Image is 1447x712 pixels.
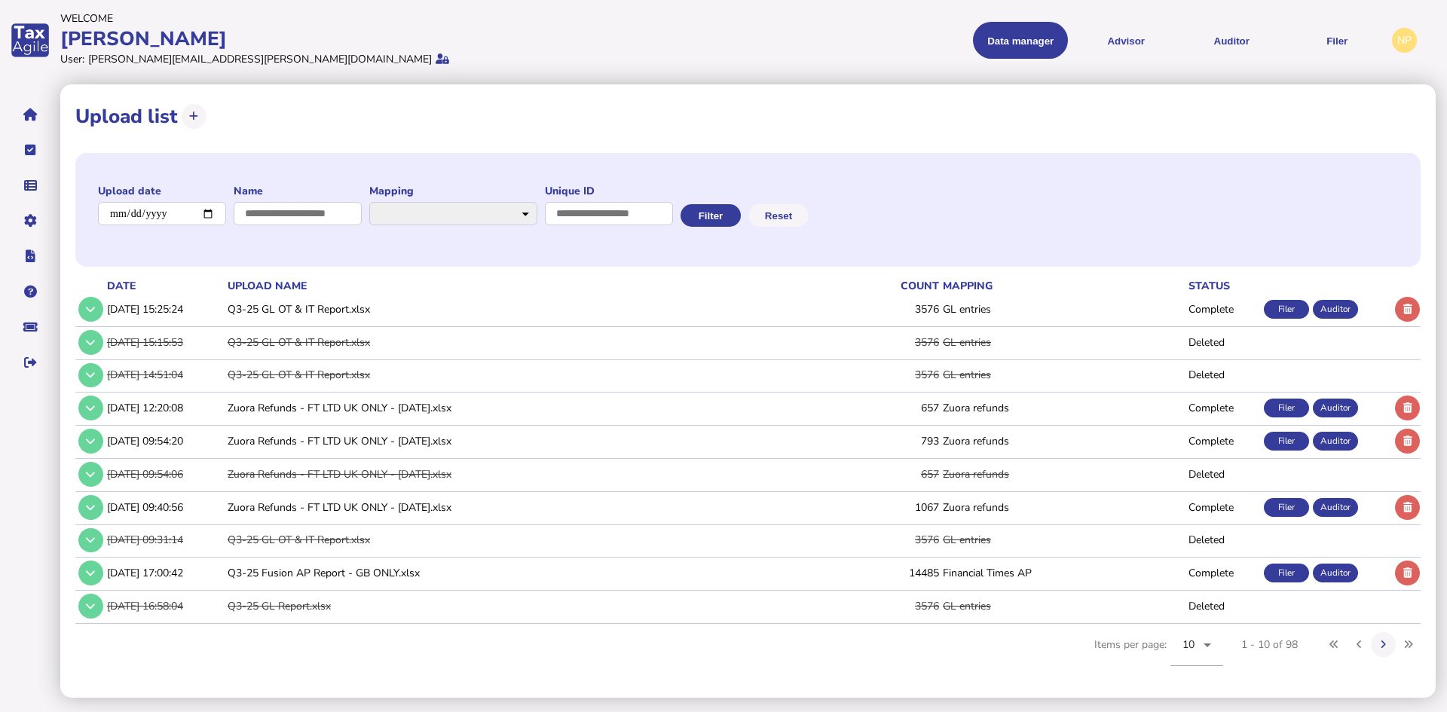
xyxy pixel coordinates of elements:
button: Show/hide row detail [78,363,103,388]
th: mapping [940,278,1185,294]
td: 3576 [828,294,940,325]
td: 3576 [828,591,940,622]
div: [PERSON_NAME][EMAIL_ADDRESS][PERSON_NAME][DOMAIN_NAME] [88,52,432,66]
td: Q3-25 GL Report.xlsx [225,591,828,622]
td: Zuora refunds [940,491,1185,522]
label: Mapping [369,184,537,198]
td: Deleted [1185,458,1261,489]
button: Delete upload [1395,429,1420,454]
td: GL entries [940,326,1185,357]
button: Delete upload [1395,297,1420,322]
td: Complete [1185,491,1261,522]
td: Zuora Refunds - FT LTD UK ONLY - [DATE].xlsx [225,491,828,522]
i: Protected by 2-step verification [436,53,449,64]
td: Complete [1185,294,1261,325]
td: [DATE] 16:58:04 [104,591,225,622]
i: Data manager [24,185,37,186]
div: User: [60,52,84,66]
td: GL entries [940,294,1185,325]
td: [DATE] 09:54:06 [104,458,225,489]
td: Complete [1185,426,1261,457]
td: [DATE] 14:51:04 [104,359,225,390]
td: Deleted [1185,359,1261,390]
button: Show/hide row detail [78,330,103,355]
td: [DATE] 09:31:14 [104,524,225,555]
button: Upload transactions [182,104,206,129]
button: Raise a support ticket [14,311,46,343]
td: Deleted [1185,524,1261,555]
button: Delete upload [1395,495,1420,520]
div: Auditor [1313,498,1358,517]
mat-form-field: Change page size [1170,624,1223,683]
div: Auditor [1313,300,1358,319]
td: Q3-25 GL OT & IT Report.xlsx [225,524,828,555]
td: Zuora Refunds - FT LTD UK ONLY - [DATE].xlsx [225,426,828,457]
button: First page [1322,632,1347,657]
th: upload name [225,278,828,294]
button: Filer [1289,22,1384,59]
button: Data manager [14,170,46,201]
button: Shows a dropdown of Data manager options [973,22,1068,59]
td: [DATE] 09:40:56 [104,491,225,522]
div: Profile settings [1392,28,1417,53]
td: 793 [828,426,940,457]
div: Filer [1264,564,1309,582]
button: Show/hide row detail [78,462,103,487]
td: Complete [1185,558,1261,588]
button: Show/hide row detail [78,561,103,585]
div: Items per page: [1094,624,1223,683]
td: Deleted [1185,591,1261,622]
td: [DATE] 12:20:08 [104,393,225,423]
button: Reset [748,204,809,227]
menu: navigate products [727,22,1385,59]
td: [DATE] 15:25:24 [104,294,225,325]
td: Financial Times AP [940,558,1185,588]
div: Auditor [1313,432,1358,451]
div: Filer [1264,432,1309,451]
span: 10 [1182,637,1195,652]
button: Filter [681,204,741,227]
button: Show/hide row detail [78,594,103,619]
div: Filer [1264,399,1309,417]
label: Upload date [98,184,226,198]
td: 14485 [828,558,940,588]
td: 657 [828,458,940,489]
h1: Upload list [75,103,178,130]
div: Welcome [60,11,719,26]
th: count [828,278,940,294]
button: Home [14,99,46,130]
td: Q3-25 Fusion AP Report - GB ONLY.xlsx [225,558,828,588]
td: GL entries [940,591,1185,622]
td: 3576 [828,524,940,555]
td: 3576 [828,359,940,390]
td: Zuora refunds [940,393,1185,423]
button: Delete upload [1395,561,1420,585]
td: Zuora refunds [940,426,1185,457]
td: GL entries [940,359,1185,390]
button: Show/hide row detail [78,528,103,553]
td: 657 [828,393,940,423]
td: Q3-25 GL OT & IT Report.xlsx [225,326,828,357]
td: Complete [1185,393,1261,423]
button: Show/hide row detail [78,495,103,520]
button: Tasks [14,134,46,166]
div: Filer [1264,498,1309,517]
td: Deleted [1185,326,1261,357]
button: Show/hide row detail [78,396,103,420]
button: Help pages [14,276,46,307]
td: 3576 [828,326,940,357]
button: Delete upload [1395,396,1420,420]
div: Auditor [1313,399,1358,417]
label: Unique ID [545,184,673,198]
div: [PERSON_NAME] [60,26,719,52]
td: Zuora refunds [940,458,1185,489]
button: Show/hide row detail [78,429,103,454]
td: Q3-25 GL OT & IT Report.xlsx [225,359,828,390]
th: date [104,278,225,294]
td: [DATE] 17:00:42 [104,558,225,588]
button: Show/hide row detail [78,297,103,322]
button: Sign out [14,347,46,378]
td: [DATE] 09:54:20 [104,426,225,457]
button: Auditor [1184,22,1279,59]
button: Last page [1396,632,1421,657]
